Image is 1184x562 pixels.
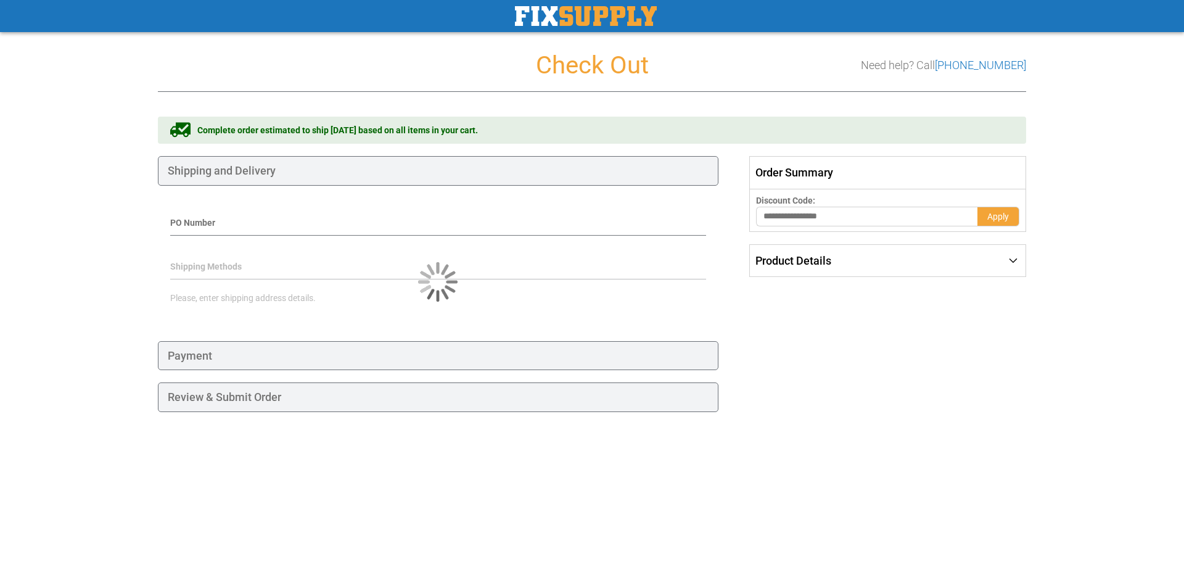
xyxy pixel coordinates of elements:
div: PO Number [170,217,706,236]
button: Apply [977,207,1019,226]
span: Apply [987,212,1009,221]
img: Fix Industrial Supply [515,6,657,26]
h3: Need help? Call [861,59,1026,72]
a: [PHONE_NUMBER] [935,59,1026,72]
span: Discount Code: [756,196,815,205]
div: Shipping and Delivery [158,156,718,186]
span: Order Summary [749,156,1026,189]
img: Loading... [418,262,458,302]
span: Product Details [755,254,831,267]
div: Payment [158,341,718,371]
a: store logo [515,6,657,26]
span: Complete order estimated to ship [DATE] based on all items in your cart. [197,124,478,136]
div: Review & Submit Order [158,382,718,412]
h1: Check Out [158,52,1026,79]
